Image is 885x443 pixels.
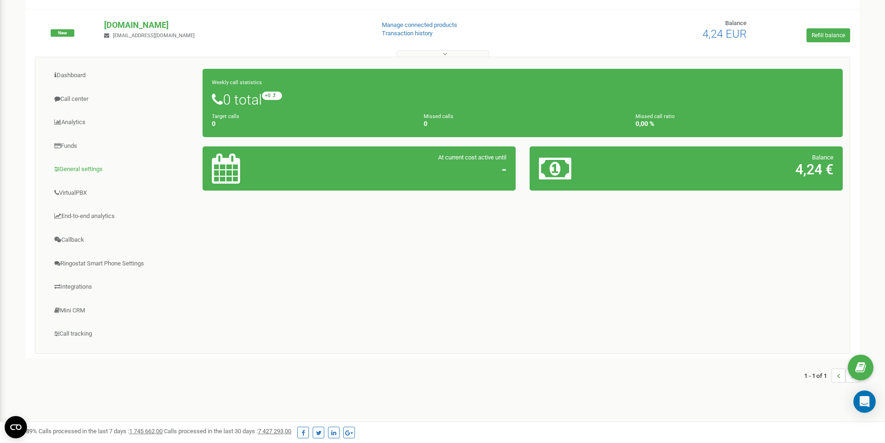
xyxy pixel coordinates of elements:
[725,20,747,26] span: Balance
[39,428,163,435] span: Calls processed in the last 7 days :
[42,88,203,111] a: Call center
[315,162,506,177] h2: -
[212,79,262,86] small: Weekly call statistics
[42,229,203,251] a: Callback
[382,21,457,28] a: Manage connected products
[42,299,203,322] a: Mini CRM
[212,92,833,107] h1: 0 total
[804,369,832,383] span: 1 - 1 of 1
[642,162,833,177] h2: 4,24 €
[382,30,433,37] a: Transaction history
[113,33,195,39] span: [EMAIL_ADDRESS][DOMAIN_NAME]
[42,158,203,181] a: General settings
[258,428,291,435] u: 7 427 293,00
[42,135,203,158] a: Funds
[129,428,163,435] u: 1 745 662,00
[424,113,453,119] small: Missed calls
[51,29,74,37] span: New
[702,27,747,40] span: 4,24 EUR
[262,92,282,100] small: +0
[42,111,203,134] a: Analytics
[42,182,203,205] a: VirtualPBX
[42,323,203,345] a: Call tracking
[804,359,859,392] nav: ...
[42,64,203,87] a: Dashboard
[812,154,833,161] span: Balance
[42,252,203,275] a: Ringostat Smart Phone Settings
[636,120,833,127] h4: 0,00 %
[104,19,367,31] p: [DOMAIN_NAME]
[5,416,27,438] button: Open CMP widget
[424,120,622,127] h4: 0
[42,205,203,228] a: End-to-end analytics
[42,276,203,298] a: Integrations
[853,390,876,413] div: Open Intercom Messenger
[438,154,506,161] span: At current cost active until
[164,428,291,435] span: Calls processed in the last 30 days :
[636,113,675,119] small: Missed call ratio
[212,113,239,119] small: Target calls
[806,28,850,42] a: Refill balance
[212,120,410,127] h4: 0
